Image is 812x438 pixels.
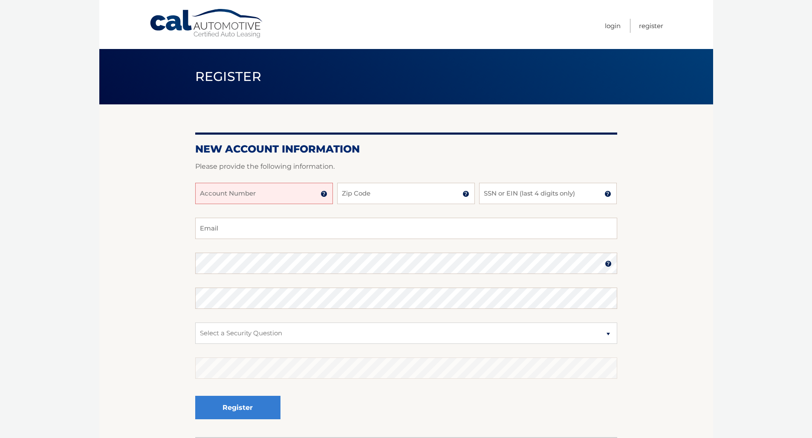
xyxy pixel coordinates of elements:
a: Cal Automotive [149,9,264,39]
a: Login [605,19,621,33]
img: tooltip.svg [321,190,327,197]
img: tooltip.svg [605,260,612,267]
span: Register [195,69,262,84]
input: Account Number [195,183,333,204]
input: Zip Code [337,183,475,204]
img: tooltip.svg [462,190,469,197]
input: SSN or EIN (last 4 digits only) [479,183,617,204]
button: Register [195,396,280,419]
p: Please provide the following information. [195,161,617,173]
a: Register [639,19,663,33]
img: tooltip.svg [604,190,611,197]
h2: New Account Information [195,143,617,156]
input: Email [195,218,617,239]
